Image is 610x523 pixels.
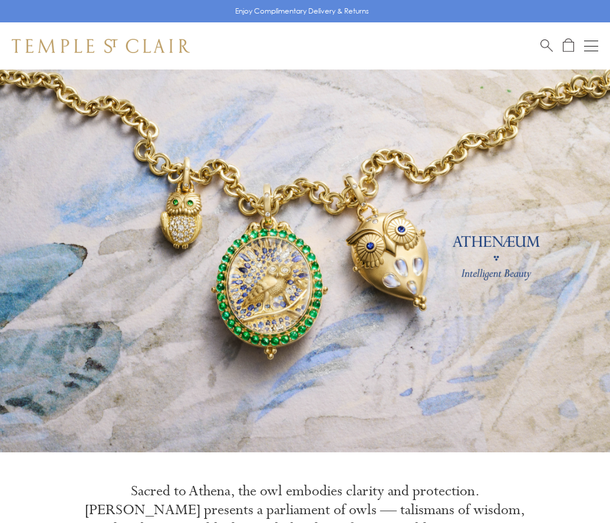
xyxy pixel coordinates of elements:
button: Open navigation [584,39,598,53]
p: Enjoy Complimentary Delivery & Returns [235,5,369,17]
a: Search [540,38,553,53]
a: Open Shopping Bag [563,38,574,53]
img: Temple St. Clair [12,39,190,53]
